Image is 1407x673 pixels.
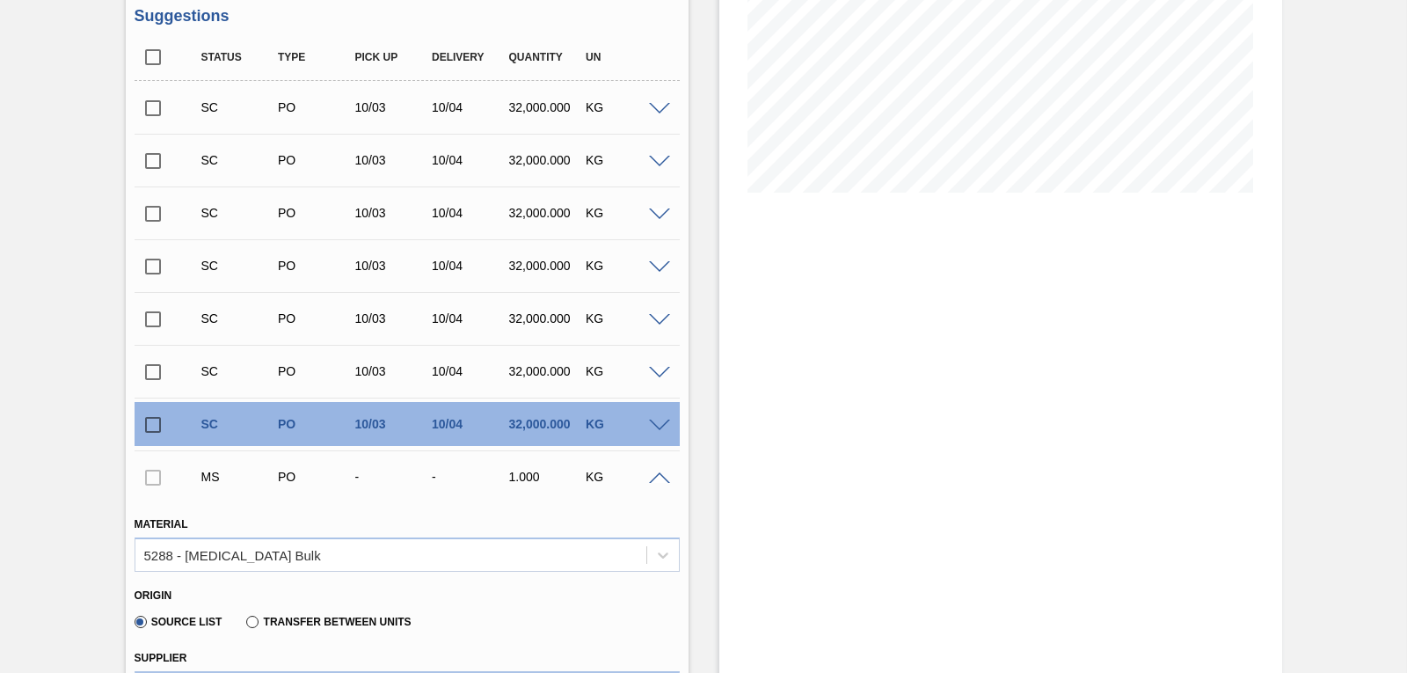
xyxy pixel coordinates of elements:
div: Purchase order [273,311,358,326]
div: 10/04/2025 [427,417,512,431]
div: 10/04/2025 [427,259,512,273]
div: Purchase order [273,470,358,484]
div: Suggestion Created [197,206,281,220]
div: Quantity [505,51,589,63]
div: KG [581,100,666,114]
div: Suggestion Created [197,153,281,167]
div: Purchase order [273,206,358,220]
div: 32,000.000 [505,364,589,378]
div: 10/04/2025 [427,311,512,326]
div: Purchase order [273,364,358,378]
div: 32,000.000 [505,417,589,431]
div: Delivery [427,51,512,63]
div: KG [581,417,666,431]
label: Supplier [135,652,187,664]
div: Suggestion Created [197,364,281,378]
label: Transfer between Units [246,616,411,628]
div: KG [581,364,666,378]
div: 10/03/2025 [351,206,435,220]
label: Origin [135,589,172,602]
div: - [351,470,435,484]
div: - [427,470,512,484]
div: 10/03/2025 [351,417,435,431]
div: Suggestion Created [197,259,281,273]
div: 10/04/2025 [427,153,512,167]
div: Status [197,51,281,63]
div: Purchase order [273,417,358,431]
div: Pick up [351,51,435,63]
div: KG [581,206,666,220]
div: Suggestion Created [197,100,281,114]
div: 10/04/2025 [427,206,512,220]
div: KG [581,153,666,167]
div: 10/04/2025 [427,100,512,114]
div: 10/03/2025 [351,259,435,273]
div: Type [273,51,358,63]
div: 10/03/2025 [351,311,435,326]
label: Material [135,518,188,530]
div: 32,000.000 [505,153,589,167]
div: 32,000.000 [505,206,589,220]
div: Purchase order [273,153,358,167]
label: Source List [135,616,222,628]
div: Suggestion Created [197,417,281,431]
div: Purchase order [273,100,358,114]
div: 10/03/2025 [351,364,435,378]
div: 5288 - [MEDICAL_DATA] Bulk [144,547,321,562]
div: 32,000.000 [505,259,589,273]
div: KG [581,311,666,326]
div: 1.000 [505,470,589,484]
div: 10/04/2025 [427,364,512,378]
div: UN [581,51,666,63]
div: Suggestion Created [197,311,281,326]
div: 32,000.000 [505,100,589,114]
h3: Suggestions [135,7,680,26]
div: 10/03/2025 [351,100,435,114]
div: KG [581,259,666,273]
div: 32,000.000 [505,311,589,326]
div: KG [581,470,666,484]
div: Purchase order [273,259,358,273]
div: 10/03/2025 [351,153,435,167]
div: Manual Suggestion [197,470,281,484]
